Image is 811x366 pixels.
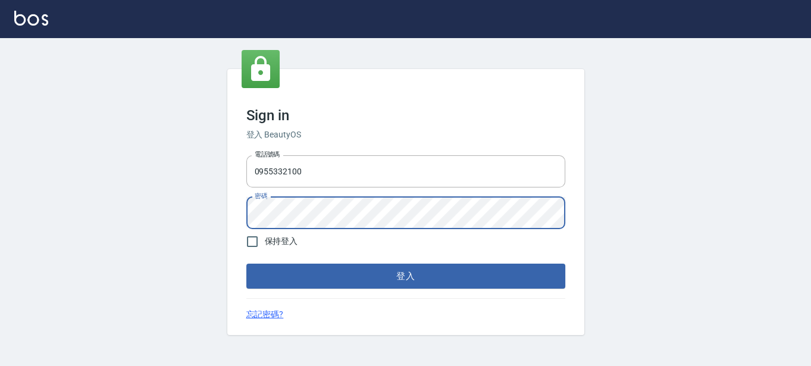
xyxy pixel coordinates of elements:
[246,308,284,321] a: 忘記密碼?
[255,150,280,159] label: 電話號碼
[255,192,267,201] label: 密碼
[246,264,565,289] button: 登入
[246,129,565,141] h6: 登入 BeautyOS
[265,235,298,248] span: 保持登入
[14,11,48,26] img: Logo
[246,107,565,124] h3: Sign in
